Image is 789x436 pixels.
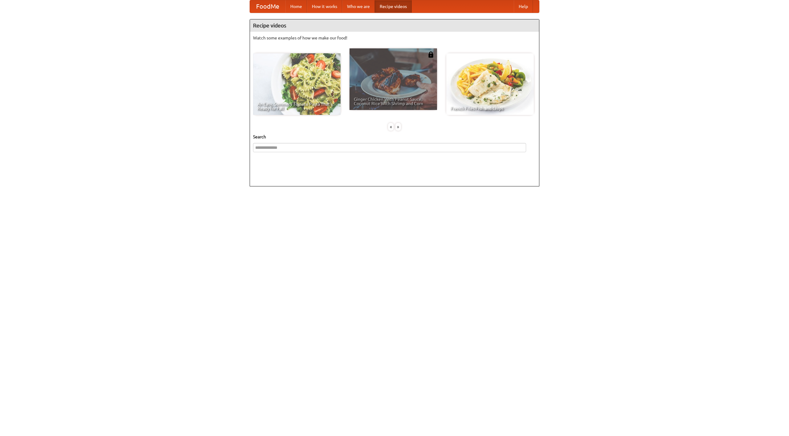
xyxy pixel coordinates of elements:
[514,0,533,13] a: Help
[257,102,336,111] span: An Easy, Summery Tomato Pasta That's Ready for Fall
[395,123,401,131] div: »
[342,0,375,13] a: Who we are
[253,53,341,115] a: An Easy, Summery Tomato Pasta That's Ready for Fall
[388,123,394,131] div: «
[446,53,534,115] a: French Fries Fish and Chips
[253,134,536,140] h5: Search
[375,0,412,13] a: Recipe videos
[285,0,307,13] a: Home
[451,106,529,111] span: French Fries Fish and Chips
[250,19,539,32] h4: Recipe videos
[250,0,285,13] a: FoodMe
[253,35,536,41] p: Watch some examples of how we make our food!
[307,0,342,13] a: How it works
[428,51,434,58] img: 483408.png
